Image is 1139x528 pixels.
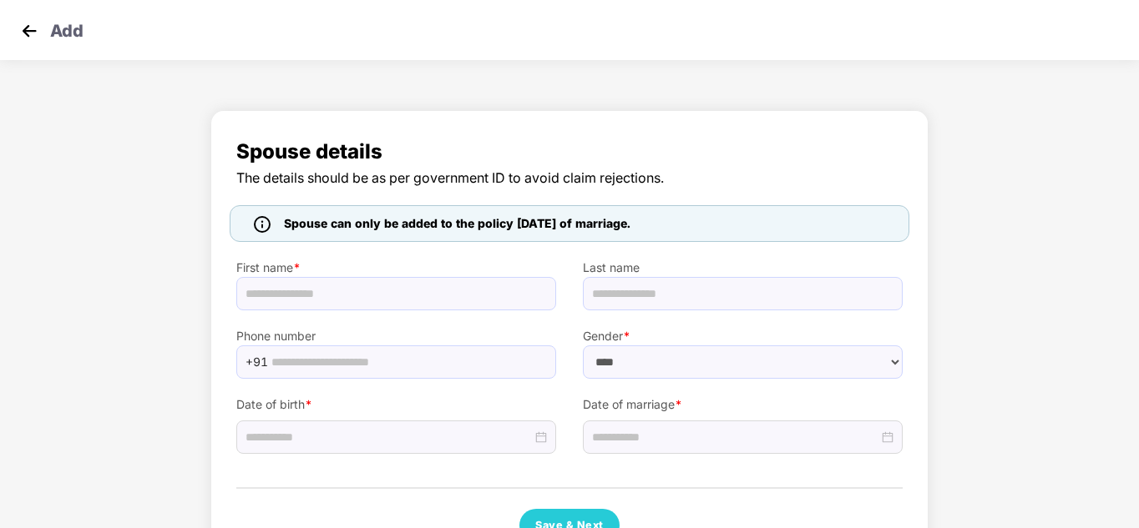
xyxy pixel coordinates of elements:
span: Spouse can only be added to the policy [DATE] of marriage. [284,214,630,233]
img: icon [254,216,271,233]
span: Spouse details [236,136,903,168]
label: First name [236,259,556,277]
p: Add [50,18,84,38]
label: Phone number [236,327,556,345]
label: Last name [583,259,903,277]
label: Date of marriage [583,395,903,414]
img: svg+xml;base64,PHN2ZyB4bWxucz0iaHR0cDovL3d3dy53My5vcmcvMjAwMC9zdmciIHdpZHRoPSIzMCIgaGVpZ2h0PSIzMC... [17,18,42,43]
label: Gender [583,327,903,345]
label: Date of birth [236,395,556,414]
span: The details should be as per government ID to avoid claim rejections. [236,168,903,189]
span: +91 [246,349,268,375]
